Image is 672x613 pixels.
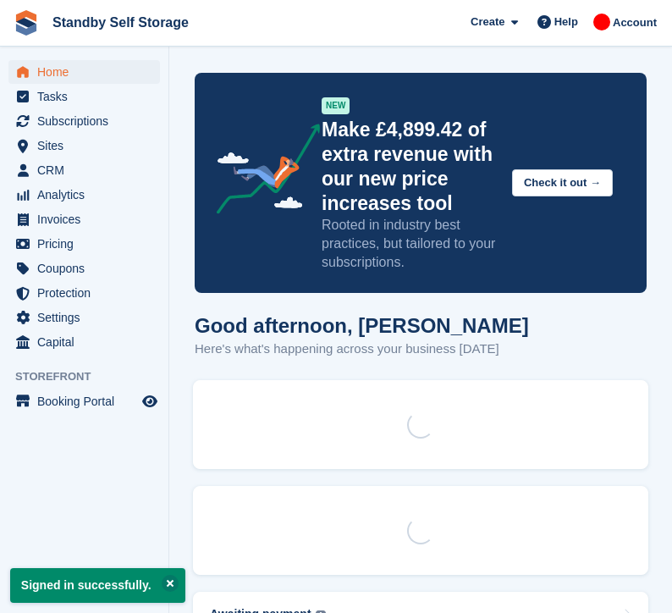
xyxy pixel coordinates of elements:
[8,158,160,182] a: menu
[46,8,196,36] a: Standby Self Storage
[37,207,139,231] span: Invoices
[37,257,139,280] span: Coupons
[8,183,160,207] a: menu
[8,134,160,157] a: menu
[322,118,498,216] p: Make £4,899.42 of extra revenue with our new price increases tool
[37,109,139,133] span: Subscriptions
[512,169,613,197] button: Check it out →
[8,109,160,133] a: menu
[593,14,610,30] img: Aaron Winter
[8,207,160,231] a: menu
[8,281,160,305] a: menu
[37,85,139,108] span: Tasks
[8,389,160,413] a: menu
[8,257,160,280] a: menu
[37,183,139,207] span: Analytics
[10,568,185,603] p: Signed in successfully.
[37,306,139,329] span: Settings
[15,368,168,385] span: Storefront
[471,14,504,30] span: Create
[37,158,139,182] span: CRM
[37,60,139,84] span: Home
[613,14,657,31] span: Account
[37,232,139,256] span: Pricing
[195,340,529,359] p: Here's what's happening across your business [DATE]
[37,281,139,305] span: Protection
[322,97,350,114] div: NEW
[37,330,139,354] span: Capital
[8,60,160,84] a: menu
[8,232,160,256] a: menu
[140,391,160,411] a: Preview store
[14,10,39,36] img: stora-icon-8386f47178a22dfd0bd8f6a31ec36ba5ce8667c1dd55bd0f319d3a0aa187defe.svg
[8,85,160,108] a: menu
[322,216,498,272] p: Rooted in industry best practices, but tailored to your subscriptions.
[554,14,578,30] span: Help
[8,306,160,329] a: menu
[195,314,529,337] h1: Good afternoon, [PERSON_NAME]
[202,124,321,220] img: price-adjustments-announcement-icon-8257ccfd72463d97f412b2fc003d46551f7dbcb40ab6d574587a9cd5c0d94...
[8,330,160,354] a: menu
[37,134,139,157] span: Sites
[37,389,139,413] span: Booking Portal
